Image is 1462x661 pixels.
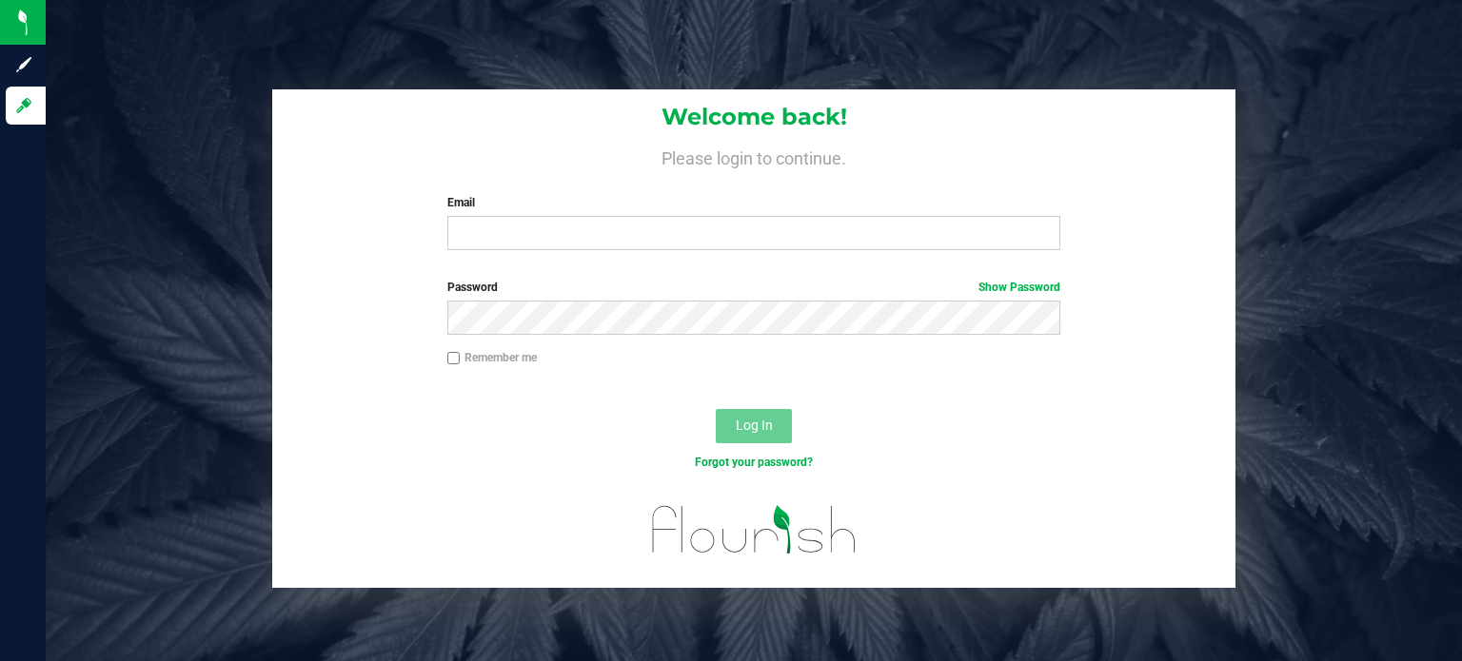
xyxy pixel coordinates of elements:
[14,55,33,74] inline-svg: Sign up
[716,409,792,443] button: Log In
[447,349,537,366] label: Remember me
[272,105,1235,129] h1: Welcome back!
[978,281,1060,294] a: Show Password
[736,418,773,433] span: Log In
[447,194,1061,211] label: Email
[272,145,1235,167] h4: Please login to continue.
[447,352,461,365] input: Remember me
[14,96,33,115] inline-svg: Log in
[695,456,813,469] a: Forgot your password?
[634,491,875,568] img: flourish_logo.svg
[447,281,498,294] span: Password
